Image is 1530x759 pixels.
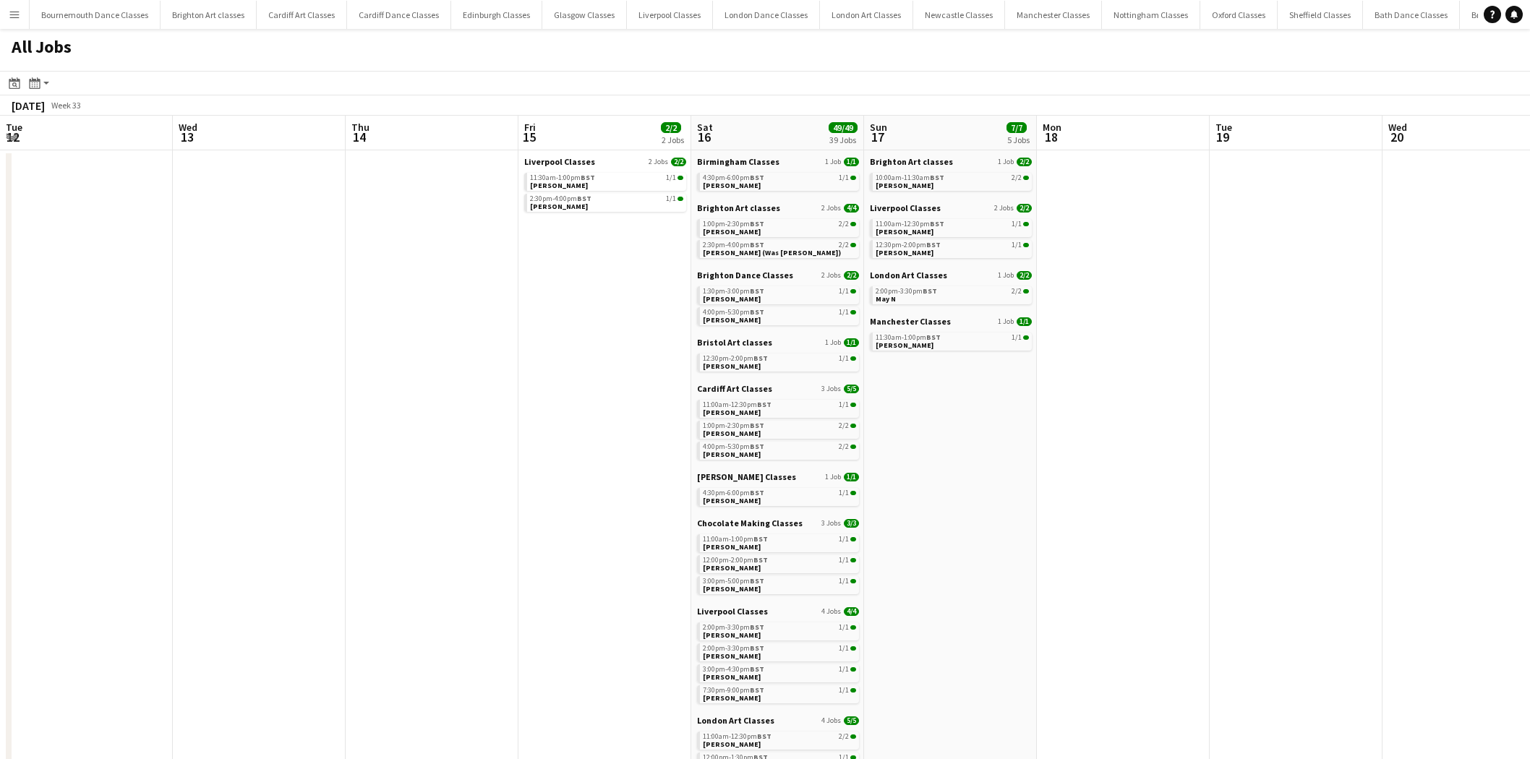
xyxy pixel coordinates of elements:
[703,563,761,573] span: Frederika Mitchell
[176,129,197,145] span: 13
[697,471,796,482] span: Chester Classes
[703,576,856,593] a: 3:00pm-5:00pmBST1/1[PERSON_NAME]
[703,622,856,639] a: 2:00pm-3:30pmBST1/1[PERSON_NAME]
[703,645,764,652] span: 2:00pm-3:30pm
[821,385,841,393] span: 3 Jobs
[257,1,347,29] button: Cardiff Art Classes
[524,121,536,134] span: Fri
[870,202,1032,270] div: Liverpool Classes2 Jobs2/211:00am-12:30pmBST1/1[PERSON_NAME]12:30pm-2:00pmBST1/1[PERSON_NAME]
[839,401,849,408] span: 1/1
[703,181,761,190] span: Chloe Bryan
[703,643,856,660] a: 2:00pm-3:30pmBST1/1[PERSON_NAME]
[697,202,780,213] span: Brighton Art classes
[876,173,1029,189] a: 10:00am-11:30amBST2/2[PERSON_NAME]
[850,491,856,495] span: 1/1
[703,739,761,749] span: Billy Foord
[703,542,761,552] span: Emma Bleakley
[703,442,856,458] a: 4:00pm-5:30pmBST2/2[PERSON_NAME]
[850,734,856,739] span: 2/2
[703,240,856,257] a: 2:30pm-4:00pmBST2/2[PERSON_NAME] (Was [PERSON_NAME])
[839,309,849,316] span: 1/1
[839,220,849,228] span: 2/2
[703,400,856,416] a: 11:00am-12:30pmBST1/1[PERSON_NAME]
[876,248,933,257] span: Lily Wright
[850,688,856,692] span: 1/1
[703,294,761,304] span: Lynne Mckay
[825,338,841,347] span: 1 Job
[913,1,1005,29] button: Newcastle Classes
[870,156,953,167] span: Brighton Art classes
[713,1,820,29] button: London Dance Classes
[703,220,764,228] span: 1:00pm-2:30pm
[876,286,1029,303] a: 2:00pm-3:30pmBST2/2May N
[750,576,764,586] span: BST
[697,606,859,617] a: Liverpool Classes4 Jobs4/4
[870,316,1032,353] div: Manchester Classes1 Job1/111:30am-1:00pmBST1/1[PERSON_NAME]
[757,400,772,409] span: BST
[839,443,849,450] span: 2/2
[757,732,772,741] span: BST
[876,294,896,304] span: May N
[839,687,849,694] span: 1/1
[666,195,676,202] span: 1/1
[703,309,764,316] span: 4:00pm-5:30pm
[850,243,856,247] span: 2/2
[697,518,803,528] span: Chocolate Making Classes
[876,241,941,249] span: 12:30pm-2:00pm
[1386,129,1407,145] span: 20
[839,578,849,585] span: 1/1
[697,270,793,280] span: Brighton Dance Classes
[839,624,849,631] span: 1/1
[347,1,451,29] button: Cardiff Dance Classes
[821,271,841,280] span: 2 Jobs
[870,270,1032,316] div: London Art Classes1 Job2/22:00pm-3:30pmBST2/2May N
[850,403,856,407] span: 1/1
[530,174,595,181] span: 11:30am-1:00pm
[703,555,856,572] a: 12:00pm-2:00pmBST1/1[PERSON_NAME]
[703,241,764,249] span: 2:30pm-4:00pm
[750,488,764,497] span: BST
[998,317,1014,326] span: 1 Job
[850,424,856,428] span: 2/2
[850,625,856,630] span: 1/1
[703,429,761,438] span: Sarah Oleary
[697,383,859,471] div: Cardiff Art Classes3 Jobs5/511:00am-12:30pmBST1/1[PERSON_NAME]1:00pm-2:30pmBST2/2[PERSON_NAME]4:0...
[703,536,768,543] span: 11:00am-1:00pm
[678,176,683,180] span: 1/1
[870,316,1032,327] a: Manchester Classes1 Job1/1
[678,197,683,201] span: 1/1
[524,156,686,167] a: Liverpool Classes2 Jobs2/2
[703,693,761,703] span: Kirsty Carte
[697,121,713,134] span: Sat
[753,555,768,565] span: BST
[870,121,887,134] span: Sun
[850,646,856,651] span: 1/1
[703,488,856,505] a: 4:30pm-6:00pmBST1/1[PERSON_NAME]
[697,156,859,167] a: Birmingham Classes1 Job1/1
[697,337,772,348] span: Bristol Art classes
[703,355,768,362] span: 12:30pm-2:00pm
[530,195,591,202] span: 2:30pm-4:00pm
[870,202,1032,213] a: Liverpool Classes2 Jobs2/2
[994,204,1014,213] span: 2 Jobs
[820,1,913,29] button: London Art Classes
[839,422,849,429] span: 2/2
[850,356,856,361] span: 1/1
[703,288,764,295] span: 1:30pm-3:00pm
[1012,220,1022,228] span: 1/1
[703,534,856,551] a: 11:00am-1:00pmBST1/1[PERSON_NAME]
[1388,121,1407,134] span: Wed
[697,270,859,280] a: Brighton Dance Classes2 Jobs2/2
[876,219,1029,236] a: 11:00am-12:30pmBST1/1[PERSON_NAME]
[825,158,841,166] span: 1 Job
[697,202,859,213] a: Brighton Art classes2 Jobs4/4
[703,421,856,437] a: 1:00pm-2:30pmBST2/2[PERSON_NAME]
[703,422,764,429] span: 1:00pm-2:30pm
[542,1,627,29] button: Glasgow Classes
[697,471,859,482] a: [PERSON_NAME] Classes1 Job1/1
[839,557,849,564] span: 1/1
[703,248,841,257] span: Cory Aldom (Was Jack Green)
[829,122,858,133] span: 49/49
[697,270,859,337] div: Brighton Dance Classes2 Jobs2/21:30pm-3:00pmBST1/1[PERSON_NAME]4:00pm-5:30pmBST1/1[PERSON_NAME]
[930,219,944,228] span: BST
